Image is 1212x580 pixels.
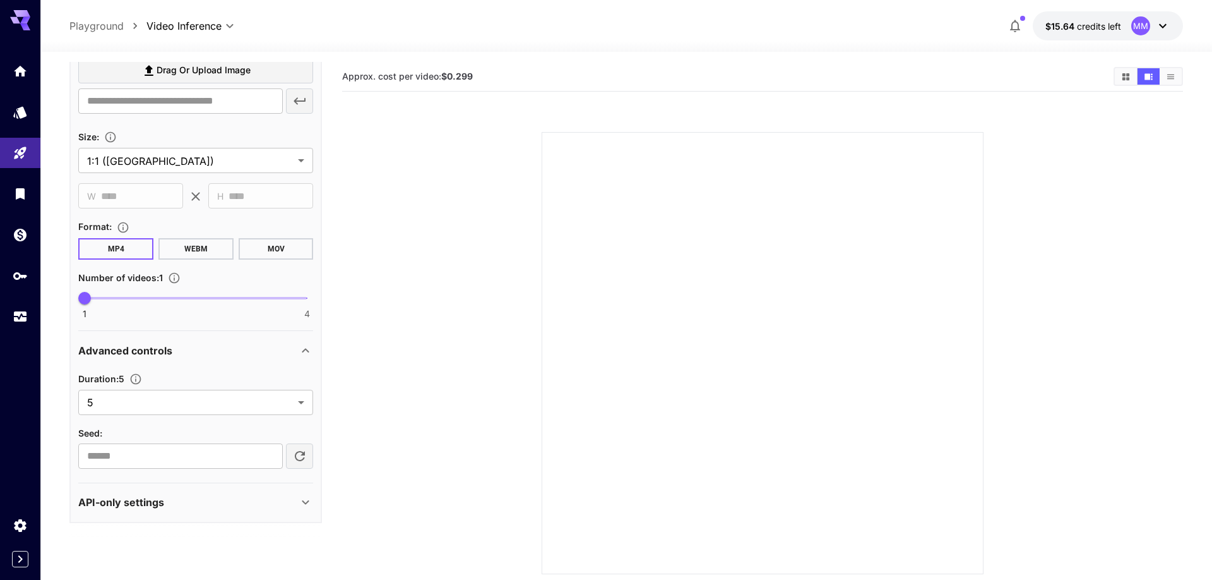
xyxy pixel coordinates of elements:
[87,189,96,203] span: W
[78,131,99,142] span: Size :
[78,487,313,517] div: API-only settings
[69,18,146,33] nav: breadcrumb
[87,154,293,169] span: 1:1 ([GEOGRAPHIC_DATA])
[163,272,186,284] button: Specify how many videos to generate in a single request. Each video generation will be charged se...
[69,18,124,33] a: Playground
[78,335,313,366] div: Advanced controls
[239,238,314,260] button: MOV
[83,308,86,320] span: 1
[441,71,473,82] b: $0.299
[1160,68,1182,85] button: Show videos in list view
[1114,67,1183,86] div: Show videos in grid viewShow videos in video viewShow videos in list view
[78,272,163,283] span: Number of videos : 1
[13,517,28,533] div: Settings
[157,63,251,78] span: Drag or upload image
[12,551,28,567] button: Expand sidebar
[13,100,28,116] div: Models
[78,343,172,358] p: Advanced controls
[13,145,28,161] div: Playground
[1131,16,1150,35] div: MM
[78,495,164,510] p: API-only settings
[78,57,313,83] label: Drag or upload image
[342,71,473,82] span: Approx. cost per video:
[1033,11,1183,40] button: $15.6419MM
[87,395,293,410] span: 5
[13,186,28,202] div: Library
[78,428,102,438] span: Seed :
[304,308,310,320] span: 4
[1138,68,1160,85] button: Show videos in video view
[99,131,122,143] button: Adjust the dimensions of the generated image by specifying its width and height in pixels, or sel...
[13,63,28,79] div: Home
[13,268,28,284] div: API Keys
[112,221,134,234] button: Choose the file format for the output video.
[13,227,28,243] div: Wallet
[124,373,147,385] button: Set the number of duration
[146,18,222,33] span: Video Inference
[158,238,234,260] button: WEBM
[217,189,223,203] span: H
[78,238,153,260] button: MP4
[1115,68,1137,85] button: Show videos in grid view
[78,221,112,232] span: Format :
[1077,21,1121,32] span: credits left
[1045,21,1077,32] span: $15.64
[1045,20,1121,33] div: $15.6419
[13,309,28,325] div: Usage
[78,373,124,384] span: Duration : 5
